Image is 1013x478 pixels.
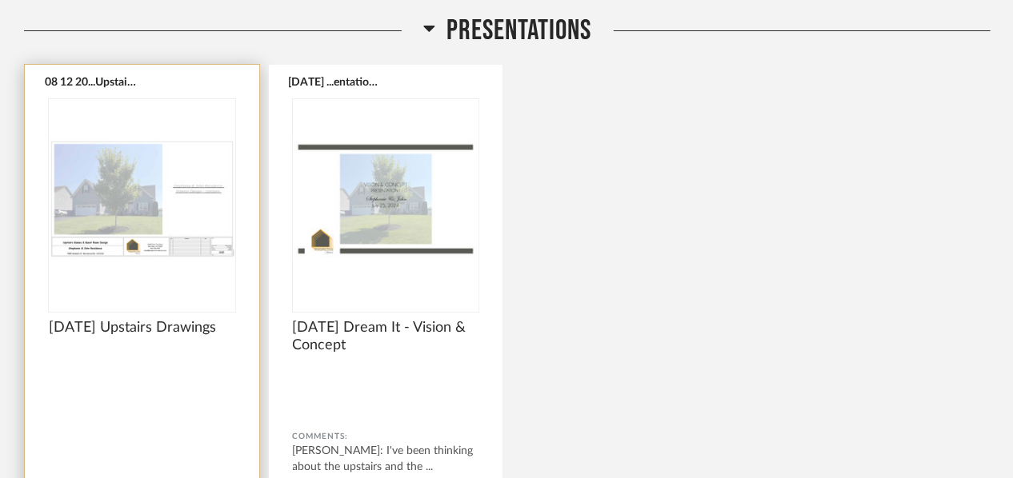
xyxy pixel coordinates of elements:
span: Presentations [447,14,592,48]
div: 0 [49,99,235,299]
div: 0 [293,99,479,299]
button: [DATE] ...entation.pdf [289,75,382,88]
div: Comments: [293,428,479,444]
span: [DATE] Upstairs Drawings [49,319,235,337]
img: undefined [293,99,479,299]
span: [DATE] Dream It - Vision & Concept [293,319,479,354]
div: [PERSON_NAME]: I've been thinking about the upstairs and the ... [293,443,479,475]
button: 08 12 20...Upstairs.pdf [45,75,138,88]
img: undefined [49,99,235,299]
